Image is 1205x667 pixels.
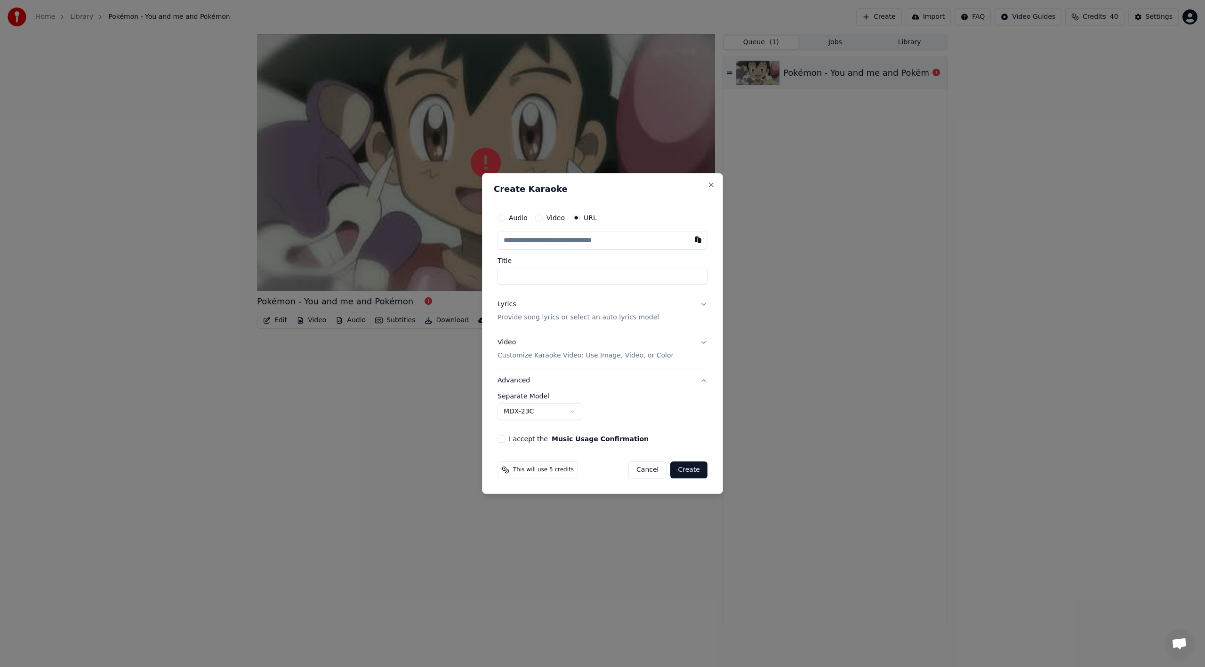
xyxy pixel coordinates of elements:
label: URL [584,214,597,221]
label: Separate Model [498,393,707,399]
button: Create [670,461,707,478]
div: Advanced [498,393,707,428]
label: Audio [509,214,528,221]
label: Video [546,214,565,221]
button: VideoCustomize Karaoke Video: Use Image, Video, or Color [498,330,707,368]
p: Provide song lyrics or select an auto lyrics model [498,313,659,322]
label: Title [498,257,707,264]
div: Video [498,338,674,360]
button: Advanced [498,368,707,393]
label: I accept the [509,436,649,442]
button: I accept the [552,436,649,442]
span: This will use 5 credits [513,466,574,474]
p: Customize Karaoke Video: Use Image, Video, or Color [498,351,674,360]
div: Lyrics [498,300,516,309]
button: Cancel [628,461,667,478]
button: LyricsProvide song lyrics or select an auto lyrics model [498,292,707,330]
h2: Create Karaoke [494,185,711,193]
